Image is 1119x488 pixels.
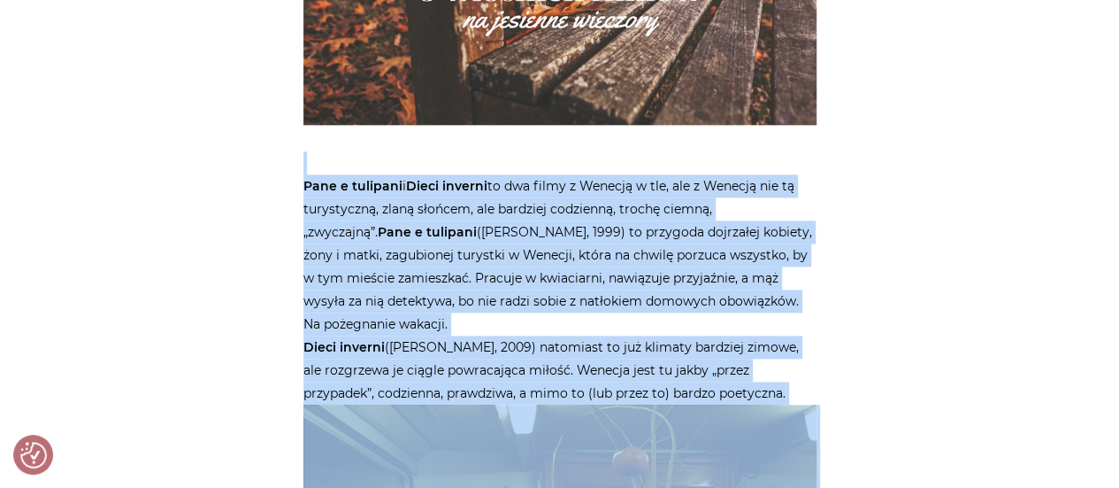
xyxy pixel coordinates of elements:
strong: Dieci inverni [303,339,385,355]
strong: Pane e tulipani [378,224,477,240]
button: Preferencje co do zgód [20,442,47,469]
img: Revisit consent button [20,442,47,469]
strong: Dieci inverni [406,178,487,194]
strong: Pane e tulipani [303,178,402,194]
